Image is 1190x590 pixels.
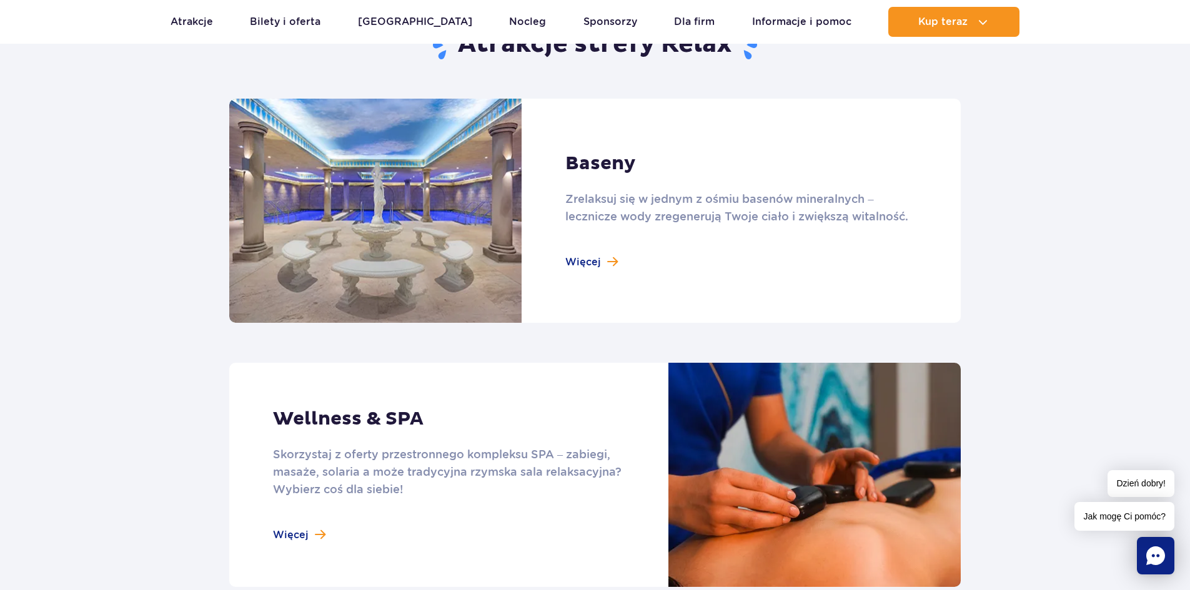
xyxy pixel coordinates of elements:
[171,7,213,37] a: Atrakcje
[1137,537,1174,574] div: Chat
[1074,502,1174,531] span: Jak mogę Ci pomóc?
[250,7,320,37] a: Bilety i oferta
[358,7,472,37] a: [GEOGRAPHIC_DATA]
[918,16,968,27] span: Kup teraz
[674,7,715,37] a: Dla firm
[509,7,546,37] a: Nocleg
[888,7,1019,37] button: Kup teraz
[752,7,851,37] a: Informacje i pomoc
[229,29,961,61] h2: Atrakcje strefy Relax
[1108,470,1174,497] span: Dzień dobry!
[583,7,637,37] a: Sponsorzy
